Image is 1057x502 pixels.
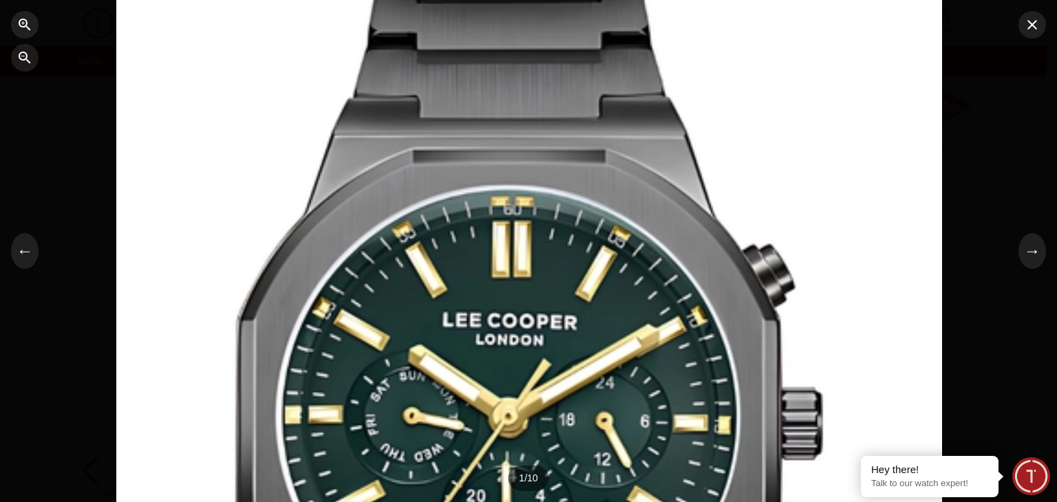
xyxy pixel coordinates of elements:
[871,478,988,490] p: Talk to our watch expert!
[1018,233,1046,269] button: →
[11,233,39,269] button: ←
[1012,457,1050,495] div: Chat Widget
[871,463,988,477] div: Hey there!
[508,466,548,491] div: 1 / 10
